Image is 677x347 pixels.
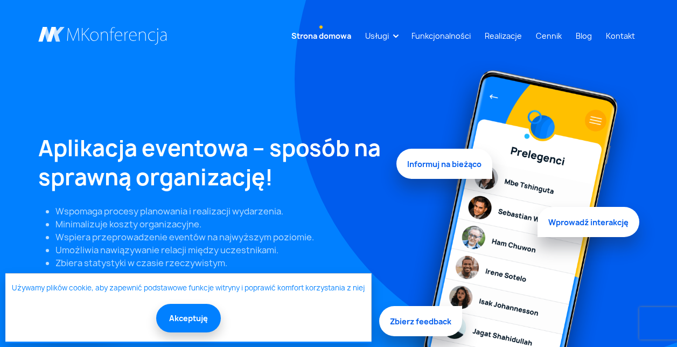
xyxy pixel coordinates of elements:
[532,26,566,46] a: Cennik
[55,244,383,256] li: Umożliwia nawiązywanie relacji między uczestnikami.
[538,204,639,234] span: Wprowadź interakcję
[361,26,393,46] a: Usługi
[12,283,365,294] a: Używamy plików cookie, aby zapewnić podstawowe funkcje witryny i poprawić komfort korzystania z niej
[602,26,639,46] a: Kontakt
[407,26,475,46] a: Funkcjonalności
[55,218,383,231] li: Minimalizuje koszty organizacyjne.
[396,152,492,182] span: Informuj na bieżąco
[55,256,383,269] li: Zbiera statystyki w czasie rzeczywistym.
[379,303,462,334] span: Zbierz feedback
[156,304,221,332] button: Akceptuję
[480,26,526,46] a: Realizacje
[287,26,355,46] a: Strona domowa
[38,134,383,192] h1: Aplikacja eventowa – sposób na sprawną organizację!
[571,26,596,46] a: Blog
[55,205,383,218] li: Wspomaga procesy planowania i realizacji wydarzenia.
[55,231,383,244] li: Wspiera przeprowadzenie eventów na najwyższym poziomie.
